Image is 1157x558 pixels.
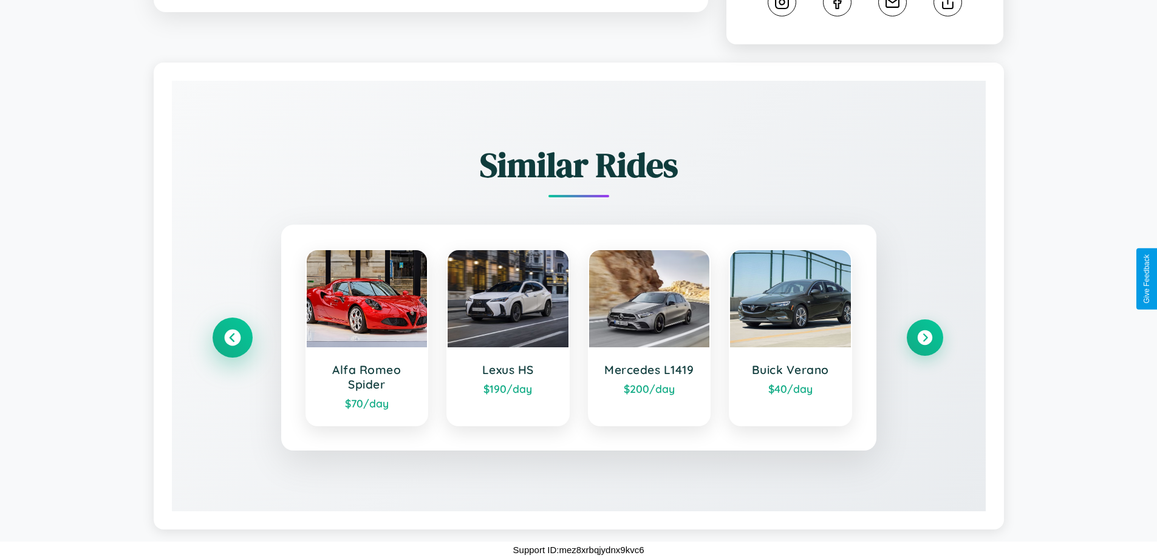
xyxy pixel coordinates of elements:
a: Buick Verano$40/day [729,249,852,426]
div: $ 200 /day [601,382,698,395]
a: Mercedes L1419$200/day [588,249,711,426]
div: $ 40 /day [742,382,839,395]
div: $ 190 /day [460,382,556,395]
p: Support ID: mez8xrbqjydnx9kvc6 [513,542,644,558]
a: Alfa Romeo Spider$70/day [305,249,429,426]
a: Lexus HS$190/day [446,249,570,426]
h3: Buick Verano [742,362,839,377]
h2: Similar Rides [214,141,943,188]
h3: Mercedes L1419 [601,362,698,377]
div: Give Feedback [1142,254,1151,304]
h3: Lexus HS [460,362,556,377]
h3: Alfa Romeo Spider [319,362,415,392]
div: $ 70 /day [319,396,415,410]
